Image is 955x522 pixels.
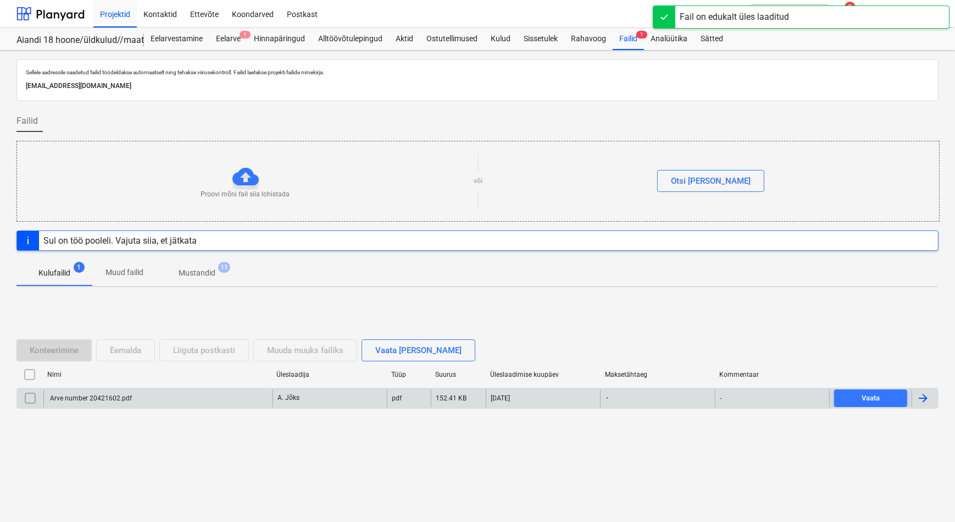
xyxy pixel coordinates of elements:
div: Vaata [PERSON_NAME] [375,343,462,358]
div: Failid [613,28,644,50]
p: Proovi mõni fail siia lohistada [201,190,290,199]
div: Maksetähtaeg [605,371,711,378]
div: Aiandi 18 hoone/üldkulud//maatööd (2101944//2101951) [16,35,131,46]
a: Hinnapäringud [247,28,312,50]
p: A. Jõks [277,393,299,403]
a: Rahavoog [564,28,613,50]
span: Failid [16,114,38,128]
div: Kommentaar [719,371,825,378]
div: Arve number 20421602.pdf [48,394,132,402]
div: - [720,394,721,402]
button: Vaata [834,389,907,407]
a: Alltöövõtulepingud [312,28,389,50]
iframe: Chat Widget [900,469,955,522]
a: Eelarve1 [209,28,247,50]
div: pdf [392,394,402,402]
div: Üleslaadimise kuupäev [490,371,596,378]
div: Otsi [PERSON_NAME] [671,174,751,188]
span: 1 [636,31,647,39]
p: Sellele aadressile saadetud failid töödeldakse automaatselt ning tehakse viirusekontroll. Failid ... [26,69,929,76]
p: Kulufailid [38,267,70,279]
div: Eelarve [209,28,247,50]
a: Eelarvestamine [144,28,209,50]
div: Sul on töö pooleli. Vajuta siia, et jätkata [43,235,197,246]
div: Tüüp [391,371,426,378]
p: Mustandid [179,267,215,279]
button: Vaata [PERSON_NAME] [362,339,475,361]
div: Vaata [862,392,880,405]
span: 1 [240,31,251,39]
a: Ostutellimused [420,28,484,50]
a: Aktid [389,28,420,50]
a: Failid1 [613,28,644,50]
button: Otsi [PERSON_NAME] [657,170,764,192]
span: 11 [218,262,230,273]
a: Sissetulek [517,28,564,50]
p: Muud failid [106,267,143,278]
div: Suurus [435,371,481,378]
a: Analüütika [644,28,694,50]
div: [DATE] [491,394,510,402]
div: Proovi mõni fail siia lohistadavõiOtsi [PERSON_NAME] [16,141,940,222]
div: Fail on edukalt üles laaditud [680,10,789,24]
div: Nimi [47,371,268,378]
p: või [474,177,482,186]
div: Üleslaadija [276,371,382,378]
span: 1 [74,262,85,273]
div: 152.41 KB [436,394,467,402]
p: [EMAIL_ADDRESS][DOMAIN_NAME] [26,80,929,92]
a: Kulud [484,28,517,50]
a: Sätted [694,28,730,50]
span: - [605,393,609,403]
